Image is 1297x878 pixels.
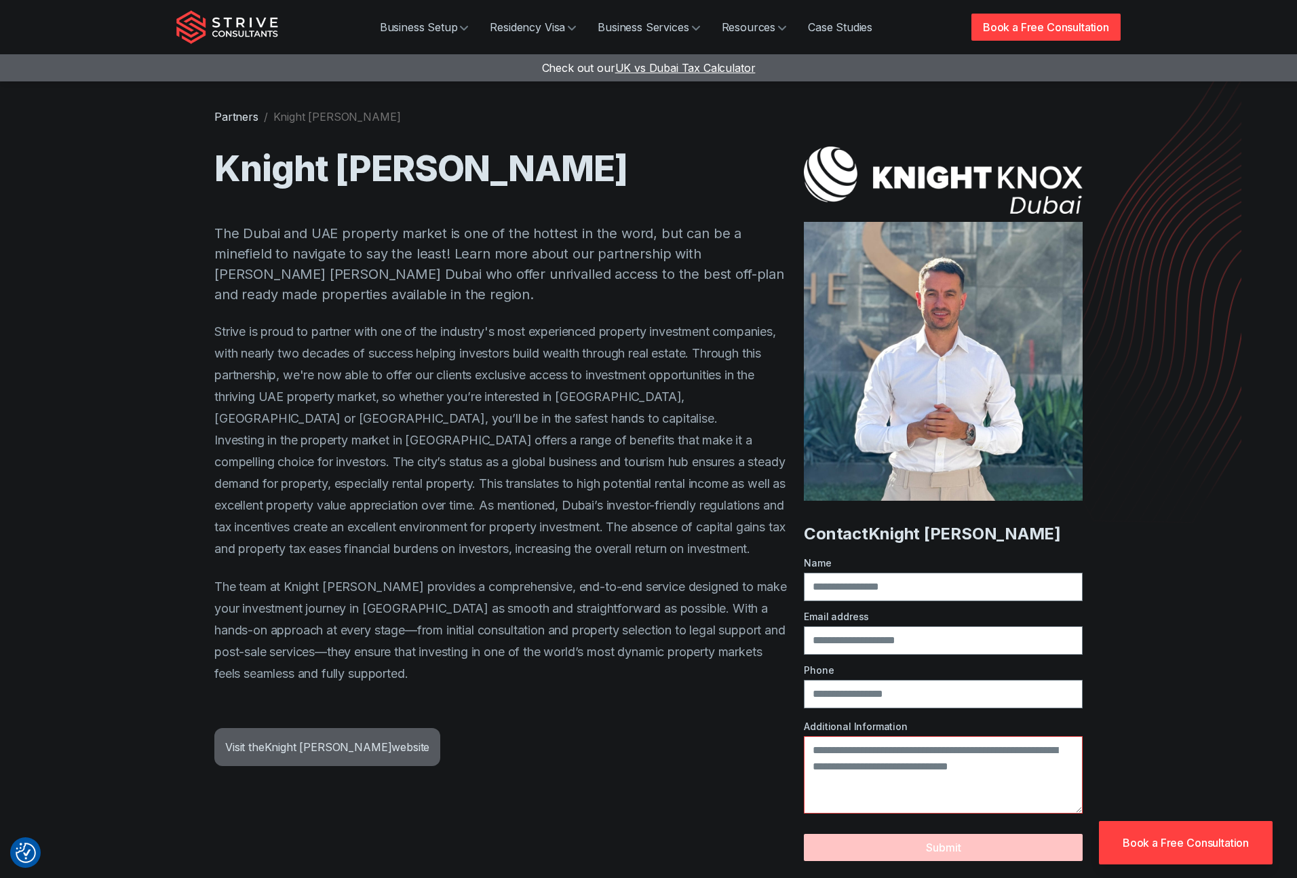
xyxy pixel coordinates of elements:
[16,843,36,863] button: Consent Preferences
[214,147,788,191] h1: Knight [PERSON_NAME]
[797,14,883,41] a: Case Studies
[369,14,480,41] a: Business Setup
[804,609,1083,624] label: Email address
[587,14,710,41] a: Business Services
[804,719,1083,733] label: Additional Information
[214,110,258,123] a: Partners
[711,14,798,41] a: Resources
[273,109,401,125] li: Knight [PERSON_NAME]
[214,321,788,560] p: Strive is proud to partner with one of the industry's most experienced property investment compan...
[615,61,756,75] span: UK vs Dubai Tax Calculator
[1099,821,1273,864] a: Book a Free Consultation
[264,110,268,123] span: /
[804,663,1083,677] label: Phone
[804,556,1083,570] label: Name
[214,223,788,305] p: The Dubai and UAE property market is one of the hottest in the word, but can be a minefield to na...
[16,843,36,863] img: Revisit consent button
[214,576,788,685] p: The team at Knight [PERSON_NAME] provides a comprehensive, end-to-end service designed to make yo...
[804,522,1083,545] h4: Contact Knight [PERSON_NAME]
[804,834,1083,861] button: Submit
[971,14,1121,41] a: Book a Free Consultation
[214,728,440,766] a: Visit theKnight [PERSON_NAME]website
[479,14,587,41] a: Residency Visa
[804,147,1083,214] img: Knight Knox
[804,222,1083,500] img: Knight Knox
[176,10,278,44] img: Strive Consultants
[542,61,756,75] a: Check out ourUK vs Dubai Tax Calculator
